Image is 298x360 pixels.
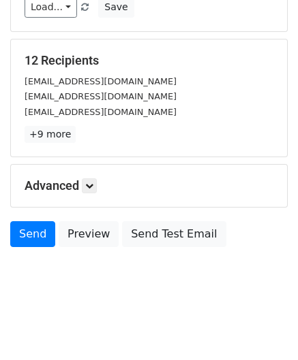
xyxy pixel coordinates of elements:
small: [EMAIL_ADDRESS][DOMAIN_NAME] [25,76,177,86]
a: Send [10,221,55,247]
small: [EMAIL_ADDRESS][DOMAIN_NAME] [25,91,177,101]
iframe: Chat Widget [230,295,298,360]
a: Send Test Email [122,221,226,247]
a: +9 more [25,126,76,143]
a: Preview [59,221,119,247]
small: [EMAIL_ADDRESS][DOMAIN_NAME] [25,107,177,117]
h5: 12 Recipients [25,53,273,68]
h5: Advanced [25,178,273,193]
